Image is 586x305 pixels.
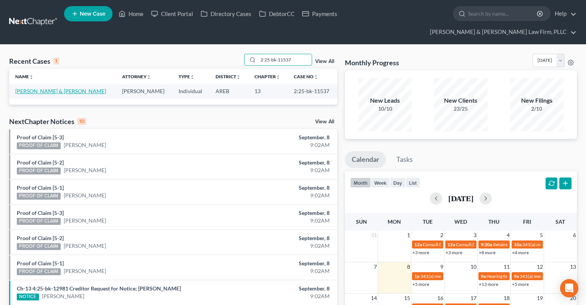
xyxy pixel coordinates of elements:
a: Calendar [345,151,386,168]
span: Mon [388,218,401,225]
div: 9:02AM [230,267,330,275]
span: 2 [439,231,444,240]
span: Sun [356,218,367,225]
a: Case Nounfold_more [294,74,318,79]
td: 13 [248,84,288,98]
span: 16 [436,294,444,303]
a: +13 more [479,281,498,287]
i: unfold_more [190,75,195,79]
button: list [406,178,420,188]
a: Home [115,7,147,21]
a: +3 more [446,250,462,255]
a: [PERSON_NAME] & [PERSON_NAME] [15,88,106,94]
a: DebtorCC [255,7,298,21]
span: Hearing for [PERSON_NAME] [486,273,546,279]
a: Proof of Claim [5-1] [17,260,64,266]
div: PROOF OF CLAIM [17,142,61,149]
a: View All [315,59,334,64]
div: 9:02AM [230,141,330,149]
a: [PERSON_NAME] [64,242,106,250]
div: New Filings [510,96,563,105]
input: Search by name... [258,54,312,65]
span: 1p [414,273,420,279]
div: September, 8 [230,184,330,192]
div: September, 8 [230,285,330,292]
div: PROOF OF CLAIM [17,168,61,174]
span: 7 [373,262,378,271]
div: New Clients [434,96,488,105]
div: September, 8 [230,260,330,267]
span: 12 [536,262,544,271]
a: Districtunfold_more [216,74,241,79]
span: Wed [454,218,467,225]
span: 18 [503,294,510,303]
button: day [390,178,406,188]
span: 31 [370,231,378,240]
a: Proof of Claim [5-3] [17,210,64,216]
div: 9:02AM [230,217,330,224]
td: Individual [172,84,209,98]
span: 5 [539,231,544,240]
td: AREB [209,84,248,98]
span: 3 [473,231,477,240]
div: Recent Cases [9,56,59,66]
span: Tue [423,218,433,225]
div: 10 [77,118,86,125]
h2: [DATE] [448,194,473,202]
span: 9a [481,273,486,279]
a: Chapterunfold_more [254,74,280,79]
div: PROOF OF CLAIM [17,243,61,250]
span: 17 [470,294,477,303]
div: 1 [53,58,59,65]
span: Consult Date for [PERSON_NAME] [456,242,525,247]
div: NOTICE [17,294,39,300]
a: Ch-13 4:25-bk-12981 Creditor Request for Notice; [PERSON_NAME] [17,285,181,292]
div: 9:02AM [230,192,330,199]
a: +3 more [412,250,429,255]
td: 2:25-bk-11537 [288,84,337,98]
span: 19 [536,294,544,303]
i: unfold_more [146,75,151,79]
i: unfold_more [314,75,318,79]
a: Payments [298,7,341,21]
div: 9:02AM [230,292,330,300]
a: Tasks [390,151,420,168]
div: September, 8 [230,234,330,242]
i: unfold_more [236,75,241,79]
span: 6 [572,231,577,240]
span: 10 [470,262,477,271]
a: Proof of Claim [5-3] [17,134,64,140]
a: Nameunfold_more [15,74,34,79]
a: +5 more [412,281,429,287]
div: Open Intercom Messenger [560,279,578,297]
a: Client Portal [147,7,197,21]
div: PROOF OF CLAIM [17,218,61,225]
a: +4 more [512,250,529,255]
span: 11 [503,262,510,271]
span: 13 [569,262,577,271]
i: unfold_more [276,75,280,79]
span: 9:30a [481,242,492,247]
div: 9:02AM [230,166,330,174]
div: September, 8 [230,159,330,166]
input: Search by name... [468,6,538,21]
a: [PERSON_NAME] [64,166,106,174]
a: Proof of Claim [5-2] [17,235,64,241]
span: 15 [403,294,411,303]
span: 8 [406,262,411,271]
div: PROOF OF CLAIM [17,268,61,275]
div: September, 8 [230,134,330,141]
td: [PERSON_NAME] [116,84,172,98]
a: [PERSON_NAME] & [PERSON_NAME] Law Firm, PLLC [426,25,576,39]
a: Proof of Claim [5-2] [17,159,64,166]
a: +8 more [479,250,496,255]
span: 12a [448,242,455,247]
a: View All [315,119,334,124]
div: 2/10 [510,105,563,113]
a: Directory Cases [197,7,255,21]
span: 9a [514,273,519,279]
a: Help [551,7,576,21]
a: Attorneyunfold_more [122,74,151,79]
span: 4 [506,231,510,240]
span: 14 [370,294,378,303]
